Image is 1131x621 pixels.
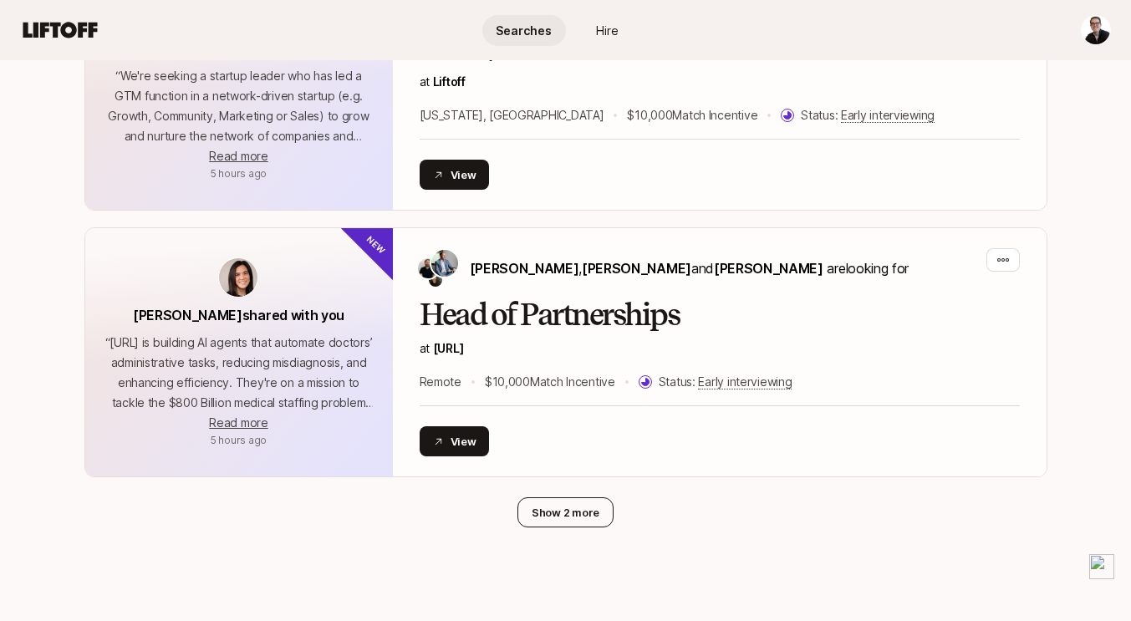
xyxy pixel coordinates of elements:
[578,260,691,277] span: ,
[209,149,267,163] span: Read more
[659,372,792,392] p: Status:
[801,105,935,125] p: Status:
[431,250,458,277] img: Taylor Berghane
[105,333,373,413] p: “ [URL] is building AI agents that automate doctors’ administrative tasks, reducing misdiagnosis,...
[517,497,614,527] button: Show 2 more
[209,413,267,433] button: Read more
[420,372,461,392] p: Remote
[482,15,566,46] a: Searches
[105,66,373,146] p: “ We're seeking a startup leader who has led a GTM function in a network-driven startup (e.g. Gro...
[420,298,1020,332] h2: Head of Partnerships
[691,260,823,277] span: and
[582,260,691,277] span: [PERSON_NAME]
[627,105,757,125] p: $10,000 Match Incentive
[841,108,935,123] span: Early interviewing
[418,258,438,278] img: Michael Tannenbaum
[420,105,604,125] p: [US_STATE], [GEOGRAPHIC_DATA]
[338,200,420,283] div: New
[714,260,823,277] span: [PERSON_NAME]
[496,22,552,39] span: Searches
[1081,15,1111,45] button: Glenn Borok
[420,338,1020,359] p: at
[420,72,1020,92] p: at
[209,415,267,430] span: Read more
[433,74,466,89] a: Liftoff
[433,341,464,355] a: [URL]
[420,160,490,190] button: View
[429,273,442,287] img: Myles Elliott
[211,434,267,446] span: August 19, 2025 7:11am
[133,307,344,323] span: [PERSON_NAME] shared with you
[566,15,650,46] a: Hire
[485,372,615,392] p: $10,000 Match Incentive
[596,22,619,39] span: Hire
[698,374,792,389] span: Early interviewing
[211,167,267,180] span: August 19, 2025 7:11am
[470,260,579,277] span: [PERSON_NAME]
[219,258,257,297] img: avatar-url
[420,426,490,456] button: View
[1082,16,1110,44] img: Glenn Borok
[470,257,909,279] p: are looking for
[209,146,267,166] button: Read more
